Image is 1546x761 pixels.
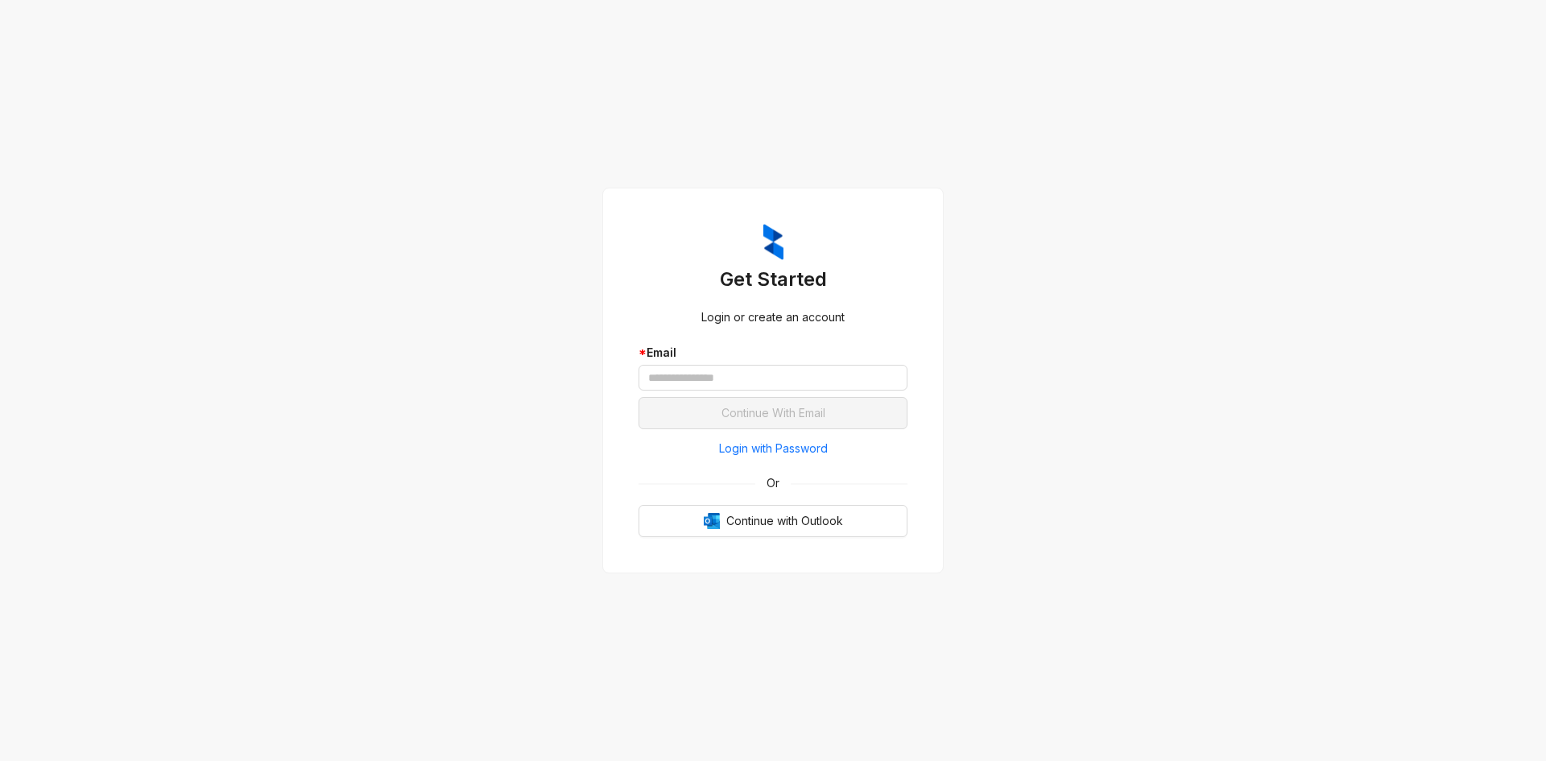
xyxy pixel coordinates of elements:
h3: Get Started [639,267,907,292]
div: Login or create an account [639,308,907,326]
span: Continue with Outlook [726,512,843,530]
button: Login with Password [639,436,907,461]
span: Or [755,474,791,492]
img: Outlook [704,513,720,529]
div: Email [639,344,907,362]
button: Continue With Email [639,397,907,429]
img: ZumaIcon [763,224,783,261]
button: OutlookContinue with Outlook [639,505,907,537]
span: Login with Password [719,440,828,457]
